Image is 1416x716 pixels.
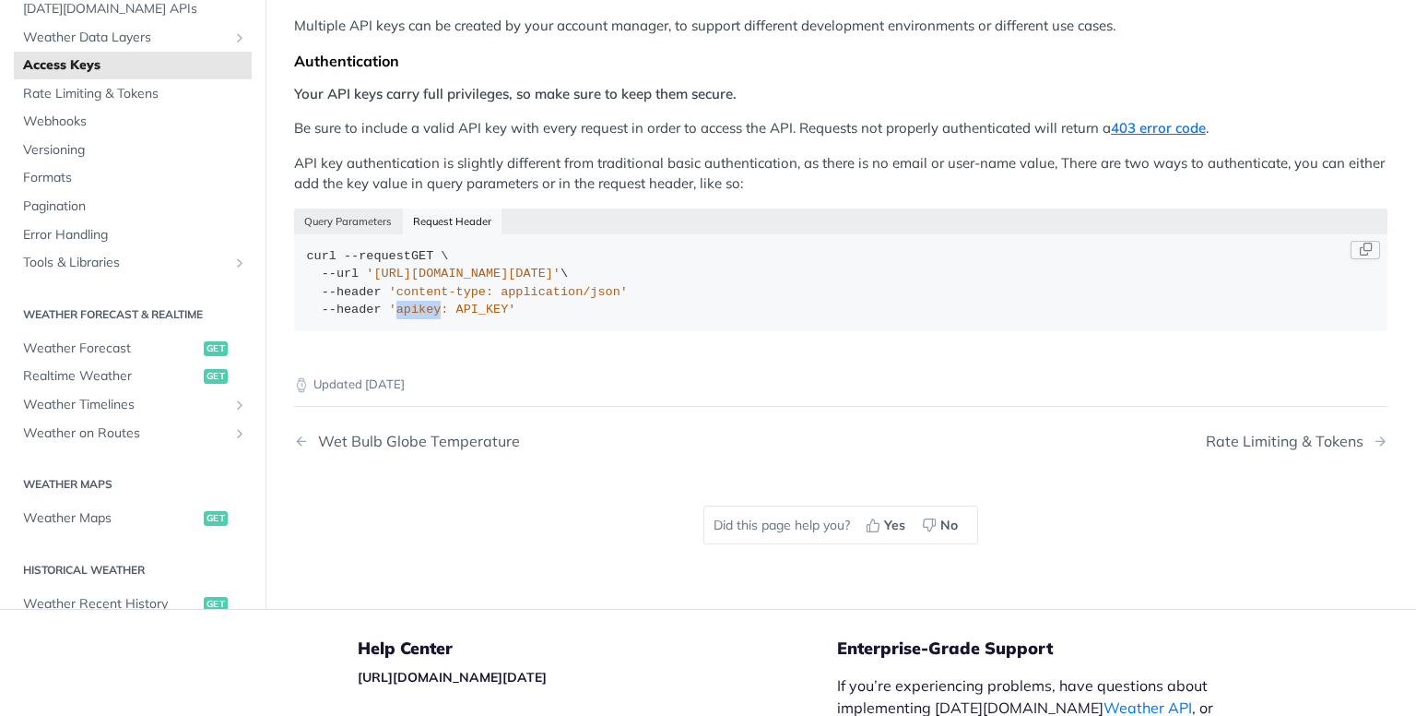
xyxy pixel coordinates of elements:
p: Be sure to include a valid API key with every request in order to access the API. Requests not pr... [294,118,1387,139]
button: Yes [859,511,915,539]
nav: Pagination Controls [294,414,1387,469]
span: Pagination [23,197,247,216]
div: Did this page help you? [703,506,978,544]
span: 'apikey: API_KEY' [389,303,516,316]
a: Versioning [14,137,252,164]
span: Versioning [23,141,247,160]
h5: Enterprise-Grade Support [837,638,1268,660]
a: Pagination [14,193,252,221]
strong: Your API keys carry full privileges, so make sure to keep them secure. [294,85,737,102]
span: Yes [884,516,905,535]
button: Show subpages for Tools & Libraries [232,256,247,270]
span: --request [344,249,411,263]
a: Weather Forecastget [14,335,252,363]
div: GET \ \ [307,247,1375,319]
span: --header [322,285,382,299]
span: Weather Forecast [23,340,199,358]
a: Next Page: Rate Limiting & Tokens [1206,433,1387,450]
span: curl [307,249,336,263]
button: Show subpages for Weather Data Layers [232,30,247,45]
a: Weather TimelinesShow subpages for Weather Timelines [14,391,252,419]
span: No [940,516,958,535]
span: Weather on Routes [23,424,228,443]
button: Show subpages for Weather on Routes [232,426,247,441]
div: Authentication [294,52,1387,70]
a: Error Handling [14,221,252,249]
span: Formats [23,170,247,188]
a: Realtime Weatherget [14,363,252,390]
a: Tools & LibrariesShow subpages for Tools & Libraries [14,249,252,277]
button: Query Parameters [294,209,403,234]
button: Show subpages for Weather Timelines [232,398,247,412]
span: 'content-type: application/json' [389,285,628,299]
a: Previous Page: Wet Bulb Globe Temperature [294,433,762,450]
a: Weather Recent Historyget [14,591,252,618]
p: API key authentication is slightly different from traditional basic authentication, as there is n... [294,153,1387,195]
div: Wet Bulb Globe Temperature [309,433,520,450]
span: Error Handling [23,226,247,245]
p: Updated [DATE] [294,376,1387,394]
span: get [204,511,228,526]
div: Rate Limiting & Tokens [1206,433,1373,450]
span: Access Keys [23,56,247,75]
span: --url [322,267,360,280]
a: Access Keys [14,52,252,79]
a: Formats [14,165,252,193]
a: Weather Data LayersShow subpages for Weather Data Layers [14,24,252,52]
span: Weather Maps [23,509,199,528]
span: Tools & Libraries [23,254,228,272]
span: Weather Data Layers [23,29,228,47]
a: Rate Limiting & Tokens [14,80,252,108]
span: Weather Recent History [23,595,199,614]
a: Weather on RoutesShow subpages for Weather on Routes [14,420,252,447]
span: --header [322,303,382,316]
a: Weather Mapsget [14,505,252,532]
span: '[URL][DOMAIN_NAME][DATE]' [366,267,560,280]
span: Weather Timelines [23,396,228,414]
h2: Weather Forecast & realtime [14,306,252,323]
span: get [204,341,228,356]
span: Realtime Weather [23,367,199,386]
h5: Help Center [358,638,837,660]
a: 403 error code [1111,119,1206,137]
h2: Historical Weather [14,562,252,579]
span: Rate Limiting & Tokens [23,85,247,103]
button: No [915,511,968,539]
span: get [204,369,228,384]
h2: Weather Maps [14,476,252,493]
a: [URL][DOMAIN_NAME][DATE] [358,669,547,686]
span: get [204,597,228,612]
span: Webhooks [23,113,247,131]
a: Webhooks [14,108,252,136]
button: Copy Code [1351,241,1380,259]
p: Multiple API keys can be created by your account manager, to support different development enviro... [294,16,1387,37]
